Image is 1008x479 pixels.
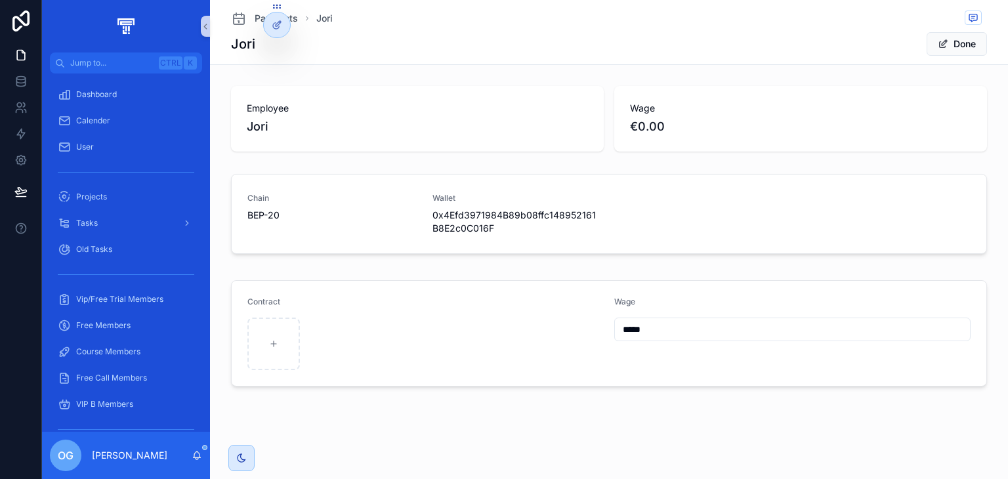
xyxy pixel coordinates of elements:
[76,373,147,383] span: Free Call Members
[50,185,202,209] a: Projects
[247,193,417,203] span: Chain
[76,89,117,100] span: Dashboard
[50,238,202,261] a: Old Tasks
[50,83,202,106] a: Dashboard
[50,340,202,364] a: Course Members
[76,244,112,255] span: Old Tasks
[50,52,202,73] button: Jump to...CtrlK
[185,58,196,68] span: K
[630,102,971,115] span: Wage
[50,109,202,133] a: Calender
[614,297,635,306] span: Wage
[255,12,298,25] span: Payments
[247,297,280,306] span: Contract
[50,287,202,311] a: Vip/Free Trial Members
[231,35,255,53] h1: Jori
[92,449,167,462] p: [PERSON_NAME]
[76,294,163,304] span: Vip/Free Trial Members
[630,117,971,136] span: €0.00
[927,32,987,56] button: Done
[76,399,133,409] span: VIP B Members
[76,218,98,228] span: Tasks
[58,448,73,463] span: OG
[50,135,202,159] a: User
[50,366,202,390] a: Free Call Members
[159,56,182,70] span: Ctrl
[76,115,110,126] span: Calender
[50,392,202,416] a: VIP B Members
[316,12,333,25] a: Jori
[432,209,602,235] span: 0x4Efd3971984B89b08ffc148952161B8E2c0C016F
[76,346,140,357] span: Course Members
[70,58,154,68] span: Jump to...
[247,209,417,222] span: BEP-20
[76,142,94,152] span: User
[115,16,136,37] img: App logo
[247,102,588,115] span: Employee
[76,320,131,331] span: Free Members
[50,314,202,337] a: Free Members
[231,10,298,26] a: Payments
[247,117,588,136] span: Jori
[50,211,202,235] a: Tasks
[42,73,210,432] div: scrollable content
[76,192,107,202] span: Projects
[432,193,602,203] span: Wallet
